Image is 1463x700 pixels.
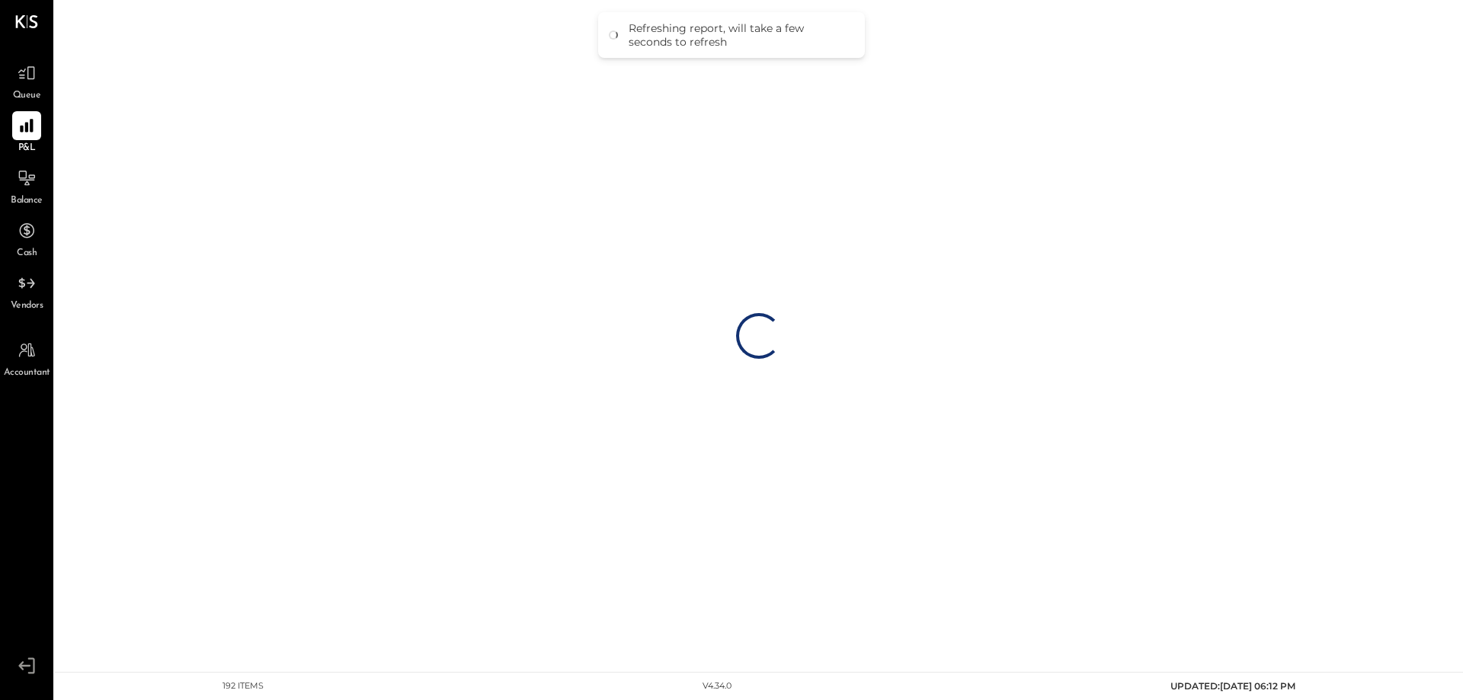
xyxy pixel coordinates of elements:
a: Accountant [1,336,53,380]
div: v 4.34.0 [703,680,731,692]
a: Cash [1,216,53,261]
a: Queue [1,59,53,103]
span: Vendors [11,299,43,313]
a: Balance [1,164,53,208]
span: Queue [13,89,41,103]
span: Cash [17,247,37,261]
span: P&L [18,142,36,155]
div: Refreshing report, will take a few seconds to refresh [629,21,850,49]
span: UPDATED: [DATE] 06:12 PM [1170,680,1295,692]
a: Vendors [1,269,53,313]
span: Balance [11,194,43,208]
span: Accountant [4,366,50,380]
a: P&L [1,111,53,155]
div: 192 items [222,680,264,692]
